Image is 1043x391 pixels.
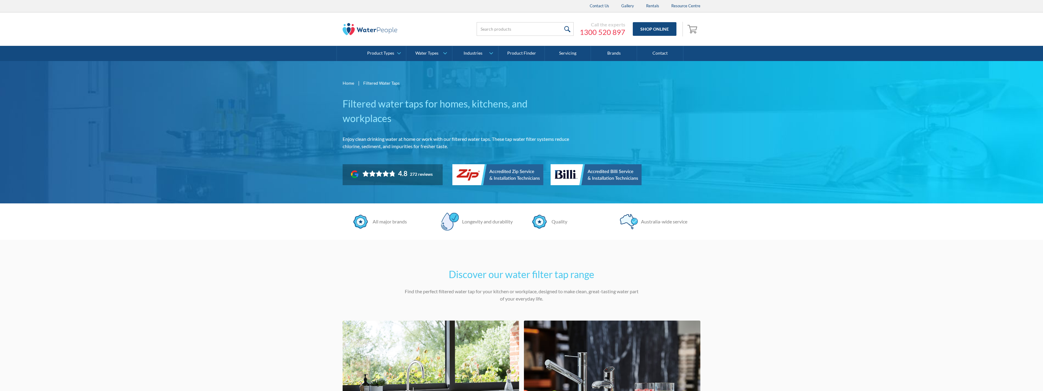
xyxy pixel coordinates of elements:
[687,24,699,34] img: shopping cart
[403,288,640,302] p: Find the perfect filtered water tap for your kitchen or workplace, designed to make clean, great-...
[370,218,407,225] div: All major brands
[403,267,640,282] h2: Discover our water filter tap range
[343,135,575,150] p: Enjoy clean drinking water at home or work with our filtered water taps. These tap water filter s...
[343,97,575,126] h1: Filtered water taps for homes, kitchens, and workplaces
[410,172,433,177] div: 272 reviews
[415,51,438,56] div: Water Types
[452,46,498,61] a: Industries
[638,218,687,225] div: Australia-wide service
[406,46,452,61] a: Water Types
[591,46,637,61] a: Brands
[362,169,407,178] div: Rating: 4.8 out of 5
[360,46,406,61] a: Product Types
[343,23,397,35] img: The Water People
[580,28,625,37] a: 1300 520 897
[686,22,700,36] a: Open empty cart
[548,218,567,225] div: Quality
[357,79,360,87] div: |
[363,80,400,86] div: Filtered Water Taps
[367,51,394,56] div: Product Types
[545,46,591,61] a: Servicing
[498,46,545,61] a: Product Finder
[477,22,574,36] input: Search products
[580,22,625,28] div: Call the experts
[343,80,354,86] a: Home
[464,51,482,56] div: Industries
[637,46,683,61] a: Contact
[459,218,513,225] div: Longevity and durability
[633,22,676,36] a: Shop Online
[398,169,407,178] div: 4.8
